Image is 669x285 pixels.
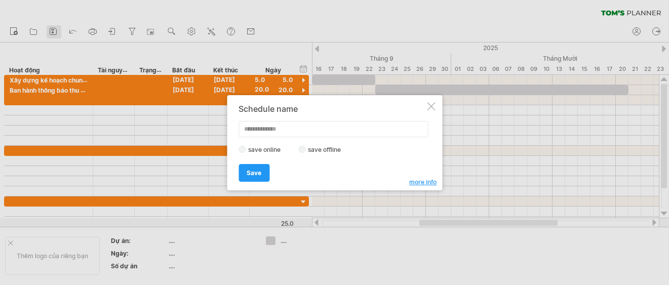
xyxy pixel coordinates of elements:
span: Save [247,169,261,177]
label: save online [246,146,289,153]
label: save offline [305,146,349,153]
div: Schedule name [239,104,425,113]
span: more info [409,178,437,186]
a: Save [239,164,269,182]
